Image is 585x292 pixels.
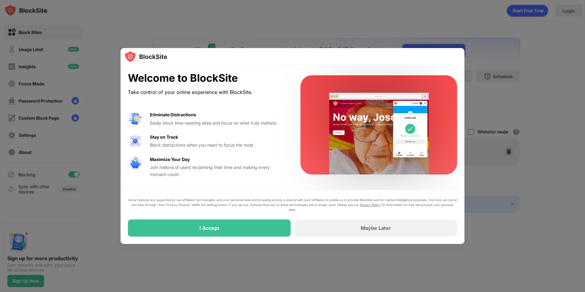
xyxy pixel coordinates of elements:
div: Welcome to BlockSite [128,72,286,84]
div: Some features are supported by our affiliates’ technologies, and your personal data and browsing ... [128,197,457,212]
div: Join millions of users reclaiming their time and making every moment count. [150,164,286,178]
div: Block distractions when you need to focus the most. [150,142,286,148]
img: value-avoid-distractions.svg [128,111,143,126]
div: Take control of your online experience with BlockSite. [128,88,286,97]
img: value-focus.svg [128,134,143,148]
div: Maybe Later [361,225,391,231]
img: logo-blocksite.svg [124,51,167,63]
div: Easily block time-wasting sites and focus on what truly matters. [150,120,286,126]
a: Privacy Policy [360,203,380,207]
div: I Accept [199,225,219,231]
div: Maximize Your Day [150,156,190,163]
div: Eliminate Distractions [150,111,196,118]
img: value-safe-time.svg [128,156,143,171]
div: Stay on Track [150,134,178,140]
